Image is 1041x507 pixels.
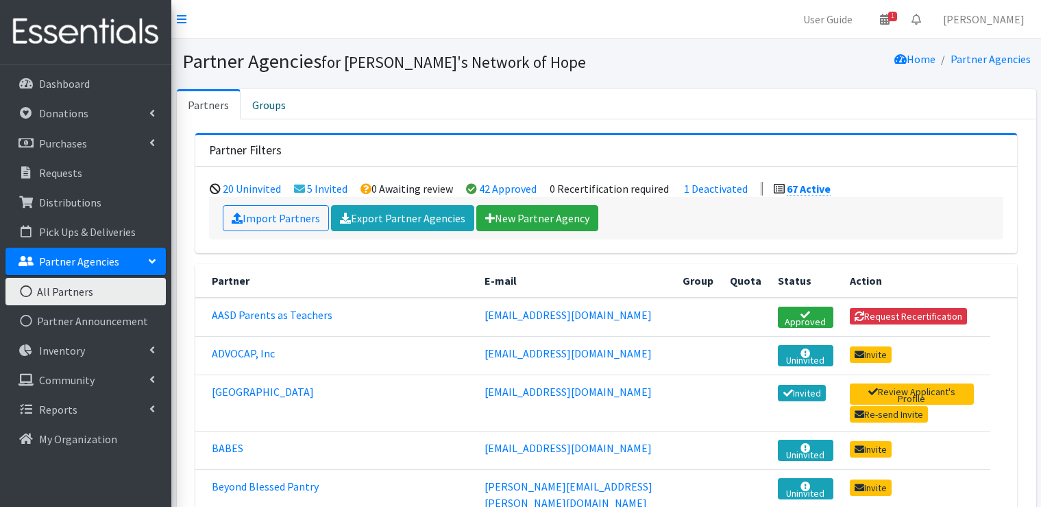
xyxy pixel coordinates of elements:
h1: Partner Agencies [182,49,602,73]
a: [EMAIL_ADDRESS][DOMAIN_NAME] [485,346,652,360]
a: Groups [241,89,297,119]
a: Uninvited [778,345,833,366]
small: for [PERSON_NAME]'s Network of Hope [321,52,586,72]
p: Pick Ups & Deliveries [39,225,136,239]
a: [EMAIL_ADDRESS][DOMAIN_NAME] [485,441,652,455]
a: Export Partner Agencies [331,205,474,231]
p: Donations [39,106,88,120]
h3: Partner Filters [209,143,282,158]
a: [EMAIL_ADDRESS][DOMAIN_NAME] [485,308,652,322]
a: Re-send Invite [850,406,929,423]
a: 42 Approved [479,182,537,196]
span: 1 [888,12,897,21]
p: Requests [39,166,82,180]
a: Pick Ups & Deliveries [5,218,166,246]
a: Beyond Blessed Pantry [212,480,319,493]
a: Requests [5,159,166,187]
a: Invite [850,480,892,496]
a: My Organization [5,425,166,453]
a: Partner Agencies [951,52,1031,66]
th: Partner [195,264,476,298]
a: Donations [5,99,166,127]
a: All Partners [5,278,166,305]
p: Reports [39,403,77,416]
a: Partner Announcement [5,307,166,335]
a: 1 Deactivated [684,182,748,196]
a: Reports [5,396,166,423]
a: Distributions [5,189,166,216]
a: User Guide [792,5,864,33]
a: New Partner Agency [476,205,598,231]
th: E-mail [476,264,674,298]
a: Import Partners [223,205,329,231]
a: Invited [778,385,826,401]
a: AASD Parents as Teachers [212,308,332,322]
a: [EMAIL_ADDRESS][DOMAIN_NAME] [485,385,652,399]
li: 0 Awaiting review [360,182,453,196]
a: 1 [869,5,901,33]
a: ADVOCAP, Inc [212,346,275,360]
a: Uninvited [778,478,833,499]
a: Purchases [5,130,166,157]
p: Purchases [39,137,87,150]
a: Invite [850,441,892,458]
a: 20 Uninvited [223,182,281,196]
a: Partner Agencies [5,248,166,275]
a: Invite [850,346,892,363]
img: HumanEssentials [5,9,166,55]
li: 0 Recertification required [550,182,669,196]
p: Dashboard [39,77,90,91]
a: Partners [177,89,241,119]
a: Home [894,52,935,66]
a: Review Applicant's Profile [850,384,974,405]
p: Inventory [39,344,85,357]
th: Quota [722,264,770,298]
a: Dashboard [5,70,166,97]
a: [PERSON_NAME] [932,5,1036,33]
p: Partner Agencies [39,255,119,268]
a: 5 Invited [307,182,347,196]
a: Uninvited [778,440,833,461]
a: BABES [212,441,243,455]
a: 67 Active [787,182,831,196]
a: Inventory [5,337,166,364]
button: Request Recertification [850,308,968,325]
p: My Organization [39,432,117,446]
p: Community [39,373,95,387]
a: Community [5,366,166,394]
a: Approved [778,307,833,328]
th: Group [674,264,722,298]
th: Status [770,264,841,298]
p: Distributions [39,196,101,209]
th: Action [842,264,990,298]
a: [GEOGRAPHIC_DATA] [212,385,314,399]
